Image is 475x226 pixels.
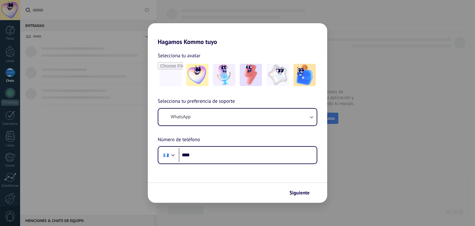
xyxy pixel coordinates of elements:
[171,114,190,120] span: WhatsApp
[186,64,208,86] img: -1.jpeg
[267,64,289,86] img: -4.jpeg
[158,98,235,106] span: Selecciona tu preferencia de soporte
[158,136,200,144] span: Número de teléfono
[287,188,318,198] button: Siguiente
[148,23,327,46] h2: Hagamos Kommo tuyo
[158,52,200,60] span: Selecciona tu avatar
[213,64,235,86] img: -2.jpeg
[293,64,316,86] img: -5.jpeg
[240,64,262,86] img: -3.jpeg
[160,149,172,162] div: Guatemala: + 502
[158,109,317,125] button: WhatsApp
[289,191,310,195] span: Siguiente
